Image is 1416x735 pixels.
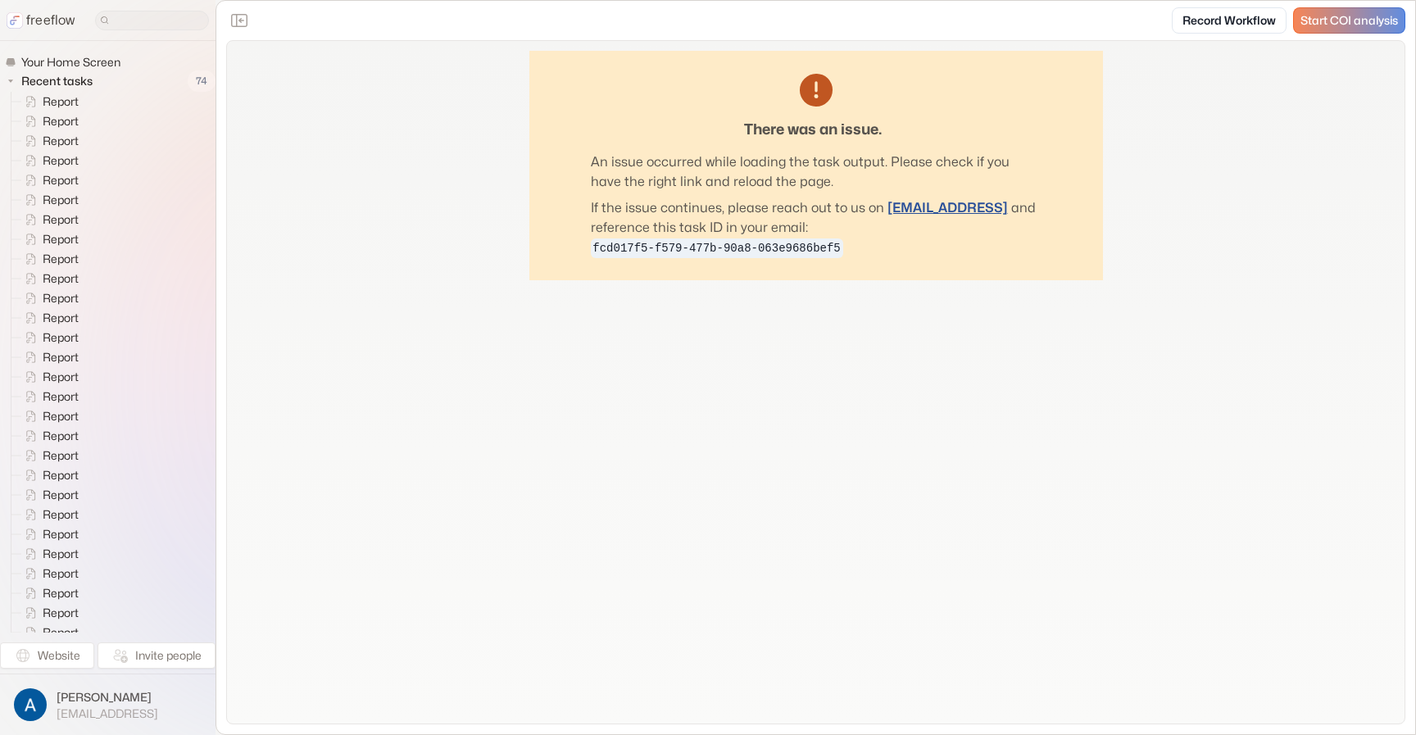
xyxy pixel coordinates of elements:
[11,544,85,564] a: Report
[11,426,85,446] a: Report
[591,198,1042,258] p: If the issue continues, please reach out to us on and reference this task ID in your email:
[39,133,84,149] span: Report
[11,308,85,328] a: Report
[1300,14,1398,28] span: Start COI analysis
[39,506,84,523] span: Report
[5,71,99,91] button: Recent tasks
[39,467,84,483] span: Report
[1293,7,1405,34] a: Start COI analysis
[11,387,85,406] a: Report
[39,310,84,326] span: Report
[57,706,158,721] span: [EMAIL_ADDRESS]
[887,200,1008,216] a: [EMAIL_ADDRESS]
[11,564,85,583] a: Report
[11,229,85,249] a: Report
[11,367,85,387] a: Report
[39,546,84,562] span: Report
[26,11,75,30] p: freeflow
[39,93,84,110] span: Report
[39,565,84,582] span: Report
[188,70,216,92] span: 74
[57,689,158,706] span: [PERSON_NAME]
[18,73,98,89] span: Recent tasks
[11,505,85,524] a: Report
[11,465,85,485] a: Report
[10,684,206,725] button: [PERSON_NAME][EMAIL_ADDRESS]
[5,54,127,70] a: Your Home Screen
[11,190,85,210] a: Report
[39,526,84,542] span: Report
[11,131,85,151] a: Report
[591,152,1042,192] p: An issue occurred while loading the task output. Please check if you have the right link and relo...
[39,408,84,424] span: Report
[39,487,84,503] span: Report
[39,270,84,287] span: Report
[11,210,85,229] a: Report
[11,92,85,111] a: Report
[39,585,84,601] span: Report
[591,238,843,258] code: fcd017f5-f579-477b-90a8-063e9686bef5
[39,290,84,306] span: Report
[11,406,85,426] a: Report
[39,605,84,621] span: Report
[39,192,84,208] span: Report
[39,329,84,346] span: Report
[39,231,84,247] span: Report
[39,113,84,129] span: Report
[11,603,85,623] a: Report
[39,428,84,444] span: Report
[14,688,47,721] img: profile
[11,485,85,505] a: Report
[11,249,85,269] a: Report
[11,288,85,308] a: Report
[226,7,252,34] button: Close the sidebar
[1172,7,1287,34] a: Record Workflow
[39,388,84,405] span: Report
[11,269,85,288] a: Report
[39,172,84,188] span: Report
[11,524,85,544] a: Report
[39,369,84,385] span: Report
[39,251,84,267] span: Report
[11,111,85,131] a: Report
[39,624,84,641] span: Report
[11,623,85,642] a: Report
[11,347,85,367] a: Report
[7,11,75,30] a: freeflow
[11,446,85,465] a: Report
[39,349,84,365] span: Report
[11,583,85,603] a: Report
[39,211,84,228] span: Report
[744,120,882,139] div: There was an issue.
[11,170,85,190] a: Report
[39,152,84,169] span: Report
[11,151,85,170] a: Report
[11,328,85,347] a: Report
[18,54,125,70] span: Your Home Screen
[39,447,84,464] span: Report
[98,642,216,669] button: Invite people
